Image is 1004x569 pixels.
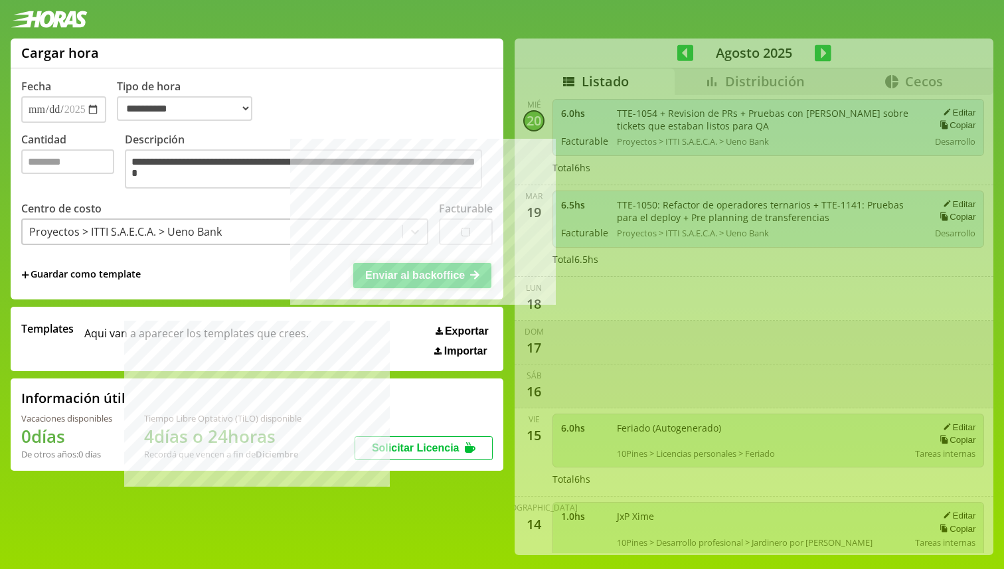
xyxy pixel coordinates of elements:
h1: 4 días o 24 horas [144,424,301,448]
button: Enviar al backoffice [353,263,491,288]
img: logotipo [11,11,88,28]
label: Facturable [439,201,493,216]
span: Aqui van a aparecer los templates que crees. [84,321,309,357]
label: Fecha [21,79,51,94]
span: Importar [444,345,487,357]
span: +Guardar como template [21,268,141,282]
span: Templates [21,321,74,336]
span: + [21,268,29,282]
label: Tipo de hora [117,79,263,123]
div: Vacaciones disponibles [21,412,112,424]
b: Diciembre [256,448,298,460]
span: Solicitar Licencia [372,442,460,453]
label: Descripción [125,132,493,192]
h1: Cargar hora [21,44,99,62]
label: Centro de costo [21,201,102,216]
div: De otros años: 0 días [21,448,112,460]
select: Tipo de hora [117,96,252,121]
div: Tiempo Libre Optativo (TiLO) disponible [144,412,301,424]
h1: 0 días [21,424,112,448]
h2: Información útil [21,389,126,407]
label: Cantidad [21,132,125,192]
button: Solicitar Licencia [355,436,493,460]
input: Cantidad [21,149,114,174]
span: Enviar al backoffice [365,270,465,281]
div: Recordá que vencen a fin de [144,448,301,460]
span: Exportar [445,325,489,337]
button: Exportar [432,325,493,338]
div: Proyectos > ITTI S.A.E.C.A. > Ueno Bank [29,224,222,239]
textarea: Descripción [125,149,482,189]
